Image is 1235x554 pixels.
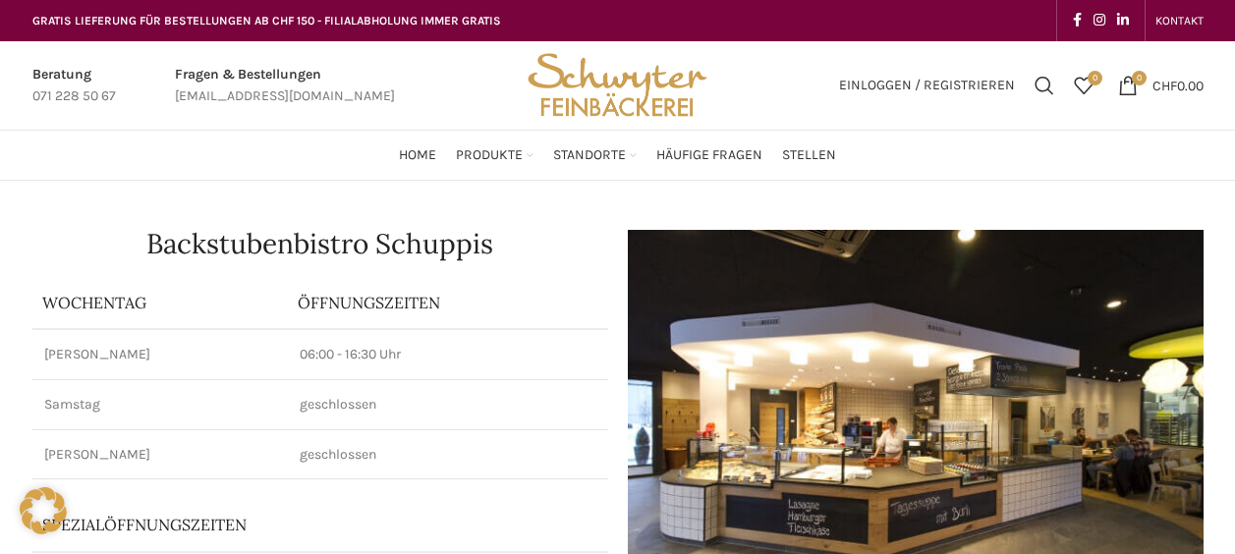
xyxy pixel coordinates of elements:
img: Bäckerei Schwyter [521,41,713,130]
p: 06:00 - 16:30 Uhr [300,345,596,364]
p: [PERSON_NAME] [44,445,276,465]
a: Suchen [1025,66,1064,105]
p: ÖFFNUNGSZEITEN [298,292,598,313]
a: 0 [1064,66,1103,105]
p: geschlossen [300,445,596,465]
a: KONTAKT [1155,1,1204,40]
span: Stellen [782,146,836,165]
a: Einloggen / Registrieren [829,66,1025,105]
a: Home [399,136,436,175]
a: 0 CHF0.00 [1108,66,1213,105]
a: Infobox link [32,64,116,108]
p: Samstag [44,395,276,415]
a: Stellen [782,136,836,175]
span: GRATIS LIEFERUNG FÜR BESTELLUNGEN AB CHF 150 - FILIALABHOLUNG IMMER GRATIS [32,14,501,28]
a: Facebook social link [1067,7,1088,34]
div: Main navigation [23,136,1213,175]
span: Einloggen / Registrieren [839,79,1015,92]
span: Standorte [553,146,626,165]
span: Home [399,146,436,165]
p: [PERSON_NAME] [44,345,276,364]
div: Meine Wunschliste [1064,66,1103,105]
span: 0 [1132,71,1147,85]
span: CHF [1152,77,1177,93]
a: Produkte [456,136,533,175]
span: KONTAKT [1155,14,1204,28]
a: Site logo [521,76,713,92]
a: Häufige Fragen [656,136,762,175]
span: Häufige Fragen [656,146,762,165]
a: Standorte [553,136,637,175]
span: Produkte [456,146,523,165]
h1: Backstubenbistro Schuppis [32,230,608,257]
p: Spezialöffnungszeiten [42,514,503,535]
p: geschlossen [300,395,596,415]
bdi: 0.00 [1152,77,1204,93]
a: Infobox link [175,64,395,108]
span: 0 [1088,71,1102,85]
a: Instagram social link [1088,7,1111,34]
p: Wochentag [42,292,278,313]
div: Secondary navigation [1146,1,1213,40]
a: Linkedin social link [1111,7,1135,34]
